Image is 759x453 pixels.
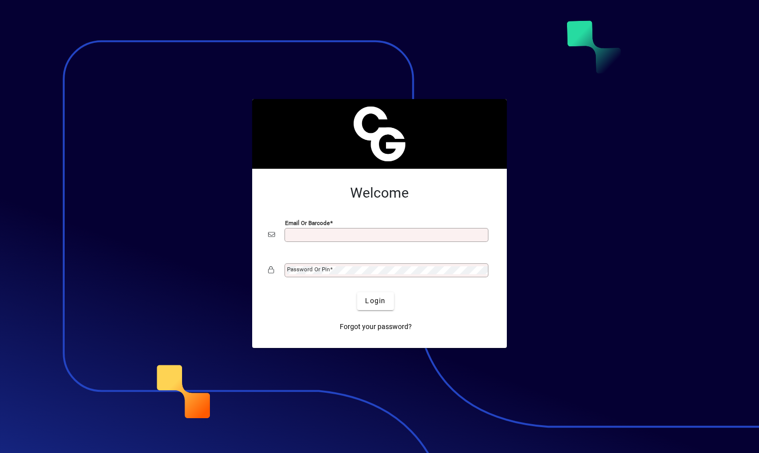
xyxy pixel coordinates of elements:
[340,322,412,332] span: Forgot your password?
[336,318,416,336] a: Forgot your password?
[285,219,330,226] mat-label: Email or Barcode
[287,266,330,273] mat-label: Password or Pin
[357,292,393,310] button: Login
[365,296,385,306] span: Login
[268,185,491,202] h2: Welcome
